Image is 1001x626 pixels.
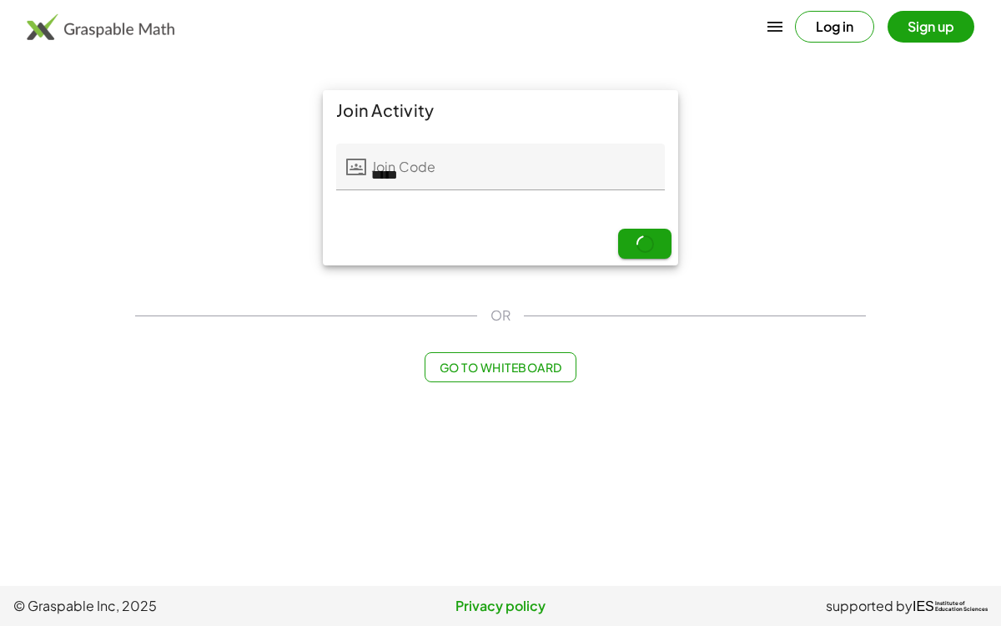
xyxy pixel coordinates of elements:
[338,596,662,616] a: Privacy policy
[888,11,974,43] button: Sign up
[13,596,338,616] span: © Graspable Inc, 2025
[425,352,576,382] button: Go to Whiteboard
[935,601,988,613] span: Institute of Education Sciences
[913,596,988,616] a: IESInstitute ofEducation Sciences
[323,90,678,130] div: Join Activity
[439,360,561,375] span: Go to Whiteboard
[826,596,913,616] span: supported by
[913,598,934,614] span: IES
[490,305,511,326] span: OR
[795,11,874,43] button: Log in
